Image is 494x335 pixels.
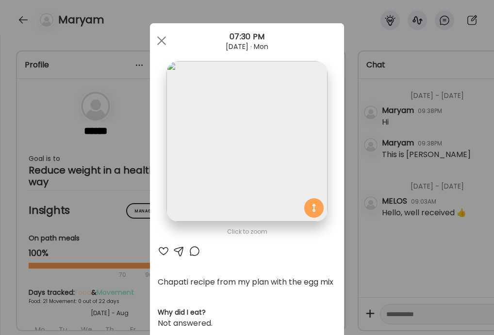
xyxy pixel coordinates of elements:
[158,318,336,329] div: Not answered.
[158,307,336,318] h3: Why did I eat?
[158,276,336,288] div: Chapati recipe from my plan with the egg mix
[150,31,344,43] div: 07:30 PM
[166,61,327,222] img: images%2FoG9J5tvybfYAnMBrPLldqCq5TI73%2F7XhrUnIdGpHtYQhMTE6P%2FGBAuH9C7L7vVLn3tUJW9_1080
[150,43,344,50] div: [DATE] · Mon
[158,226,336,238] div: Click to zoom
